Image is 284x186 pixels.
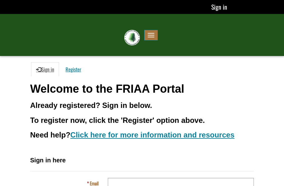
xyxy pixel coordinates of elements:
h1: Welcome to the FRIAA Portal [30,83,254,95]
span: Sign in here [30,157,66,164]
h3: Need help? [30,131,254,139]
a: Sign in [31,62,59,77]
img: FRIAA Submissions Portal [124,30,140,45]
a: Sign in [211,2,227,12]
a: Register [61,62,86,77]
h3: To register now, click the 'Register' option above. [30,116,254,124]
h3: Already registered? Sign in below. [30,101,254,109]
a: Click here for more information and resources [70,131,234,139]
